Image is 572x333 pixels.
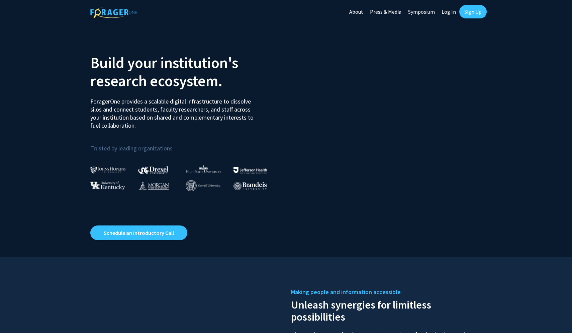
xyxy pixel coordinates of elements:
img: High Point University [186,165,221,173]
img: Morgan State University [138,181,169,190]
img: ForagerOne Logo [90,6,137,18]
p: Trusted by leading organizations [90,135,281,153]
img: University of Kentucky [90,181,125,190]
h5: Making people and information accessible [291,287,482,297]
h2: Unleash synergies for limitless possibilities [291,297,482,323]
p: ForagerOne provides a scalable digital infrastructure to dissolve silos and connect students, fac... [90,92,258,130]
h2: Build your institution's research ecosystem. [90,54,281,90]
a: Opens in a new tab [90,225,187,240]
img: Drexel University [138,166,168,174]
img: Johns Hopkins University [90,166,126,174]
a: Sign Up [459,5,487,18]
img: Brandeis University [233,182,267,190]
img: Thomas Jefferson University [233,167,267,174]
img: Cornell University [186,180,220,191]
